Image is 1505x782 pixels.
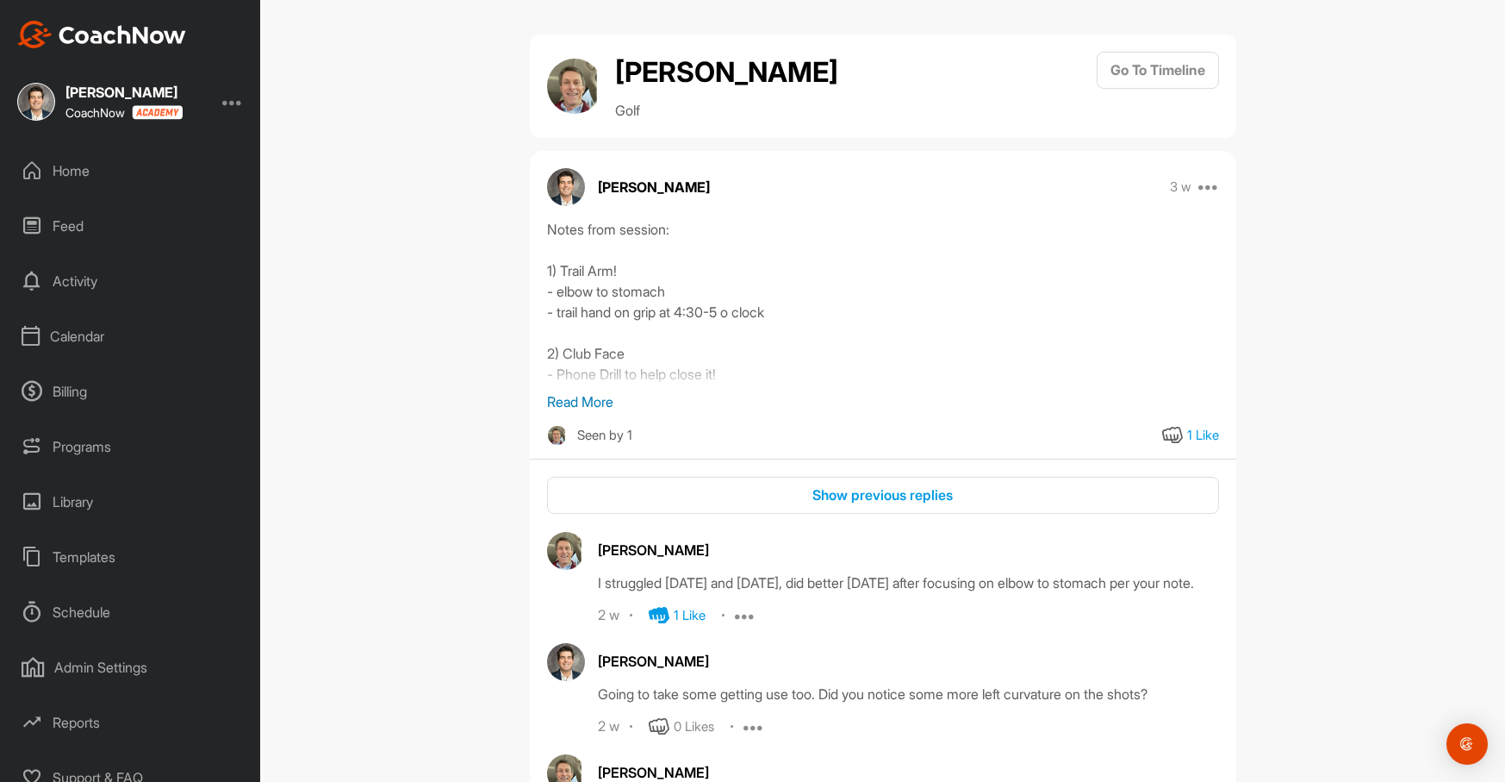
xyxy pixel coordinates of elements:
[674,717,714,737] div: 0 Likes
[9,149,252,192] div: Home
[17,21,186,48] img: CoachNow
[1170,178,1191,196] p: 3 w
[674,606,706,626] div: 1 Like
[17,83,55,121] img: square_364eeb837e6a19eee05b29092425e8b6.jpg
[9,370,252,413] div: Billing
[547,532,585,570] img: avatar
[547,425,569,447] img: square_29a431365af729ed54b02f696f3577d0.jpg
[598,718,619,735] div: 2 w
[598,684,1219,704] div: Going to take some getting use too. Did you notice some more left curvature on the shots?
[547,477,1219,514] button: Show previous replies
[547,59,602,114] img: avatar
[598,540,1219,560] div: [PERSON_NAME]
[9,204,252,247] div: Feed
[1097,52,1219,121] a: Go To Timeline
[9,701,252,744] div: Reports
[9,646,252,689] div: Admin Settings
[9,425,252,468] div: Programs
[1097,52,1219,89] button: Go To Timeline
[547,219,1219,391] div: Notes from session: 1) Trail Arm! - elbow to stomach - trail hand on grip at 4:30-5 o clock 2) Cl...
[598,607,619,624] div: 2 w
[547,643,585,681] img: avatar
[547,391,1219,412] p: Read More
[9,315,252,358] div: Calendar
[1446,723,1488,765] div: Open Intercom Messenger
[9,591,252,634] div: Schedule
[65,85,183,99] div: [PERSON_NAME]
[598,177,710,197] p: [PERSON_NAME]
[598,651,1219,672] div: [PERSON_NAME]
[615,52,838,93] h2: [PERSON_NAME]
[9,260,252,303] div: Activity
[9,480,252,523] div: Library
[9,535,252,579] div: Templates
[547,168,585,206] img: avatar
[1187,426,1219,446] div: 1 Like
[615,100,838,121] p: Golf
[561,485,1205,505] div: Show previous replies
[132,105,183,120] img: CoachNow acadmey
[577,425,632,447] div: Seen by 1
[598,572,1219,593] div: I struggled [DATE] and [DATE], did better [DATE] after focusing on elbow to stomach per your note.
[65,105,183,120] div: CoachNow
